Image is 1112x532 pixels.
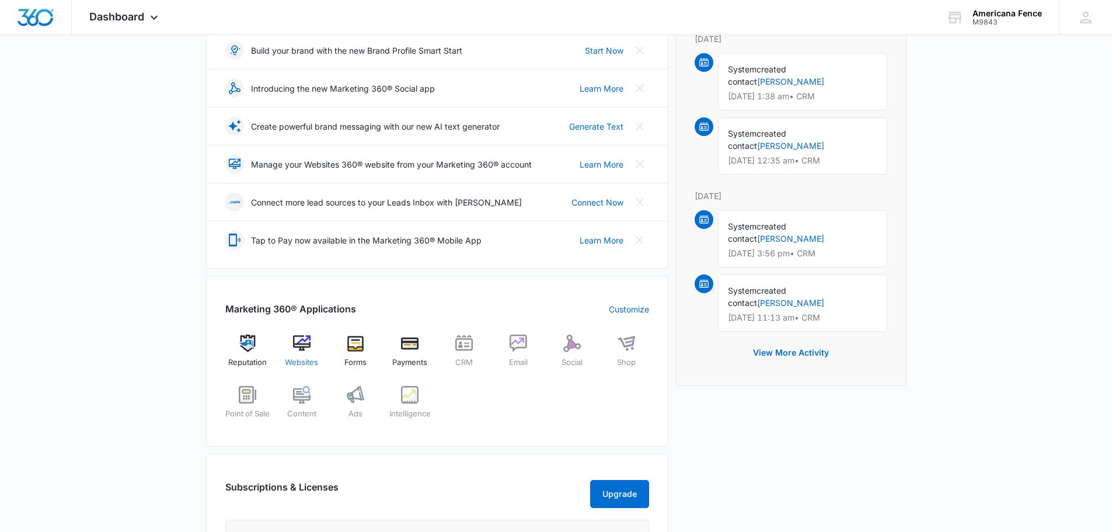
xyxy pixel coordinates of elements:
span: Reputation [228,357,267,368]
a: Customize [609,303,649,315]
span: Email [509,357,528,368]
p: Connect more lead sources to your Leads Inbox with [PERSON_NAME] [251,196,522,208]
span: created contact [728,64,786,86]
p: [DATE] 12:35 am • CRM [728,157,877,165]
p: Create powerful brand messaging with our new AI text generator [251,120,500,133]
a: Content [279,386,324,428]
p: [DATE] 11:13 am • CRM [728,314,877,322]
span: Shop [617,357,636,368]
span: Social [562,357,583,368]
button: Close [630,117,649,135]
button: Close [630,231,649,249]
span: System [728,221,757,231]
p: Build your brand with the new Brand Profile Smart Start [251,44,462,57]
a: [PERSON_NAME] [757,298,824,308]
p: Manage your Websites 360® website from your Marketing 360® account [251,158,532,171]
a: Start Now [585,44,623,57]
span: System [728,286,757,295]
div: account name [972,9,1042,18]
a: [PERSON_NAME] [757,77,824,86]
span: Forms [344,357,367,368]
a: Payments [388,335,433,377]
button: Close [630,79,649,98]
a: Point of Sale [225,386,270,428]
a: Learn More [580,234,623,246]
p: Introducing the new Marketing 360® Social app [251,82,435,95]
button: Close [630,193,649,211]
a: Forms [333,335,378,377]
button: Upgrade [590,480,649,508]
span: Intelligence [389,408,431,420]
span: Ads [348,408,362,420]
button: Close [630,155,649,173]
span: created contact [728,128,786,151]
a: [PERSON_NAME] [757,141,824,151]
a: CRM [442,335,487,377]
span: Content [287,408,316,420]
a: Shop [604,335,649,377]
h2: Subscriptions & Licenses [225,480,339,503]
span: Websites [285,357,318,368]
span: Point of Sale [225,408,270,420]
a: Learn More [580,158,623,171]
button: Close [630,41,649,60]
span: created contact [728,221,786,244]
h2: Marketing 360® Applications [225,302,356,316]
a: Generate Text [569,120,623,133]
a: Intelligence [388,386,433,428]
a: Reputation [225,335,270,377]
p: [DATE] [695,190,887,202]
span: Dashboard [89,11,144,23]
a: Email [496,335,541,377]
div: account id [972,18,1042,26]
p: [DATE] 3:56 pm • CRM [728,249,877,258]
span: Payments [392,357,427,368]
a: Websites [279,335,324,377]
span: System [728,128,757,138]
a: Connect Now [571,196,623,208]
a: [PERSON_NAME] [757,234,824,244]
span: created contact [728,286,786,308]
a: Social [550,335,595,377]
p: [DATE] [695,33,887,45]
p: [DATE] 1:38 am • CRM [728,92,877,100]
p: Tap to Pay now available in the Marketing 360® Mobile App [251,234,482,246]
a: Learn More [580,82,623,95]
button: View More Activity [741,339,841,367]
span: CRM [455,357,473,368]
span: System [728,64,757,74]
a: Ads [333,386,378,428]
